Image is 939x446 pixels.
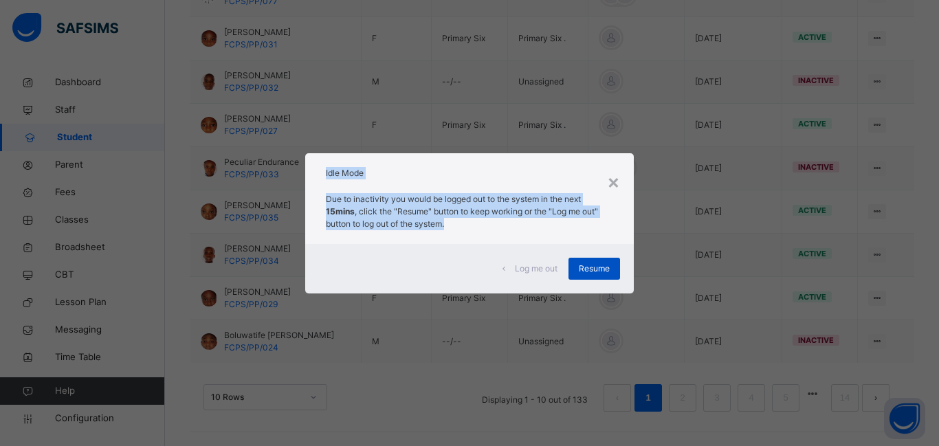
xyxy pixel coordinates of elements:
h2: Idle Mode [326,167,613,179]
p: Due to inactivity you would be logged out to the system in the next , click the "Resume" button t... [326,193,613,230]
div: × [607,167,620,196]
span: Resume [579,263,610,275]
strong: 15mins [326,206,355,216]
span: Log me out [515,263,557,275]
